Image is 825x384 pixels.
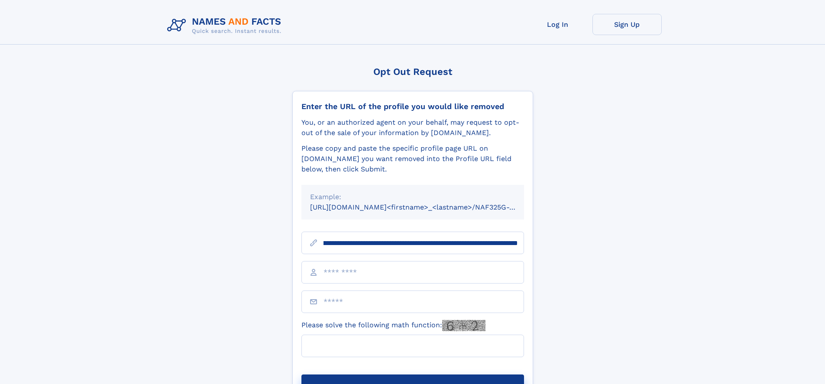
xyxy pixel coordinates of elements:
[592,14,662,35] a: Sign Up
[310,192,515,202] div: Example:
[301,320,485,331] label: Please solve the following math function:
[310,203,540,211] small: [URL][DOMAIN_NAME]<firstname>_<lastname>/NAF325G-xxxxxxxx
[301,143,524,174] div: Please copy and paste the specific profile page URL on [DOMAIN_NAME] you want removed into the Pr...
[164,14,288,37] img: Logo Names and Facts
[301,102,524,111] div: Enter the URL of the profile you would like removed
[301,117,524,138] div: You, or an authorized agent on your behalf, may request to opt-out of the sale of your informatio...
[292,66,533,77] div: Opt Out Request
[523,14,592,35] a: Log In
